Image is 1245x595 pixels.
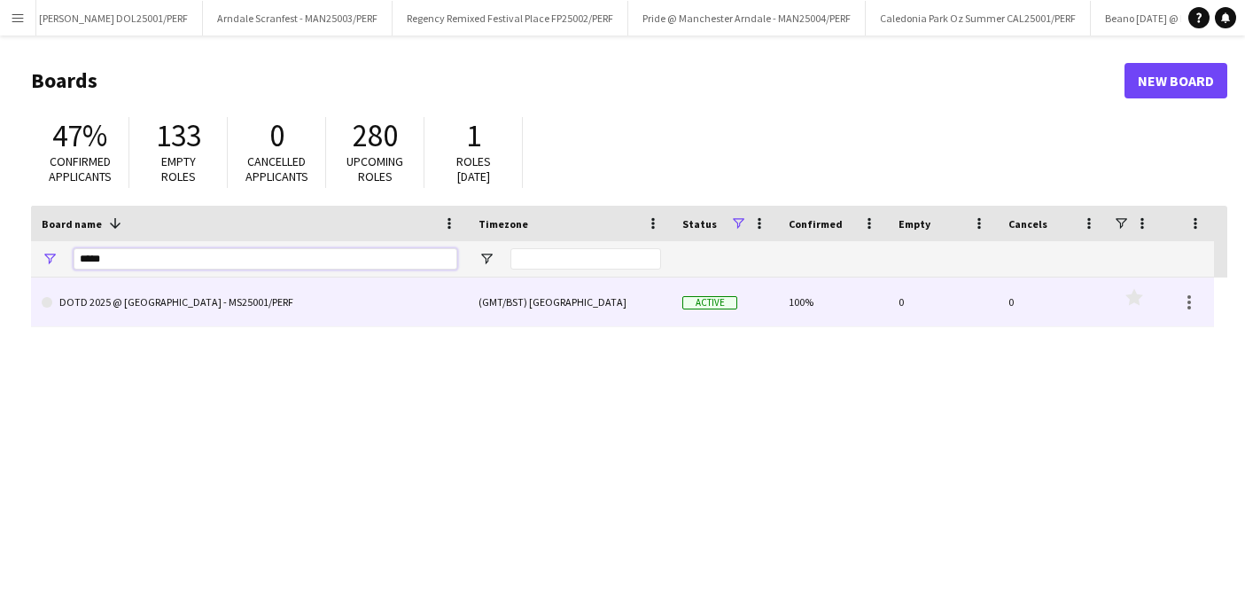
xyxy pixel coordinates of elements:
span: Status [682,217,717,231]
button: Open Filter Menu [42,251,58,267]
button: Open Filter Menu [479,251,494,267]
span: Cancels [1008,217,1047,231]
span: Empty roles [161,153,196,184]
span: 133 [156,116,201,155]
span: Confirmed applicants [49,153,112,184]
span: Empty [899,217,930,231]
input: Timezone Filter Input [510,248,661,270]
span: Roles [DATE] [456,153,491,184]
span: Active [682,296,737,309]
div: (GMT/BST) [GEOGRAPHIC_DATA] [468,278,672,326]
input: Board name Filter Input [74,248,457,270]
div: 0 [998,278,1108,326]
span: Cancelled applicants [245,153,308,184]
a: New Board [1124,63,1227,98]
span: 0 [269,116,284,155]
span: 280 [353,116,398,155]
div: 100% [778,278,888,326]
span: Timezone [479,217,528,231]
span: 1 [466,116,481,155]
button: Regency Remixed Festival Place FP25002/PERF [393,1,628,35]
span: Upcoming roles [346,153,403,184]
span: Confirmed [789,217,843,231]
a: DOTD 2025 @ [GEOGRAPHIC_DATA] - MS25001/PERF [42,278,457,327]
span: 47% [52,116,107,155]
span: Board name [42,217,102,231]
button: Arndale Scranfest - MAN25003/PERF [203,1,393,35]
button: Pride @ Manchester Arndale - MAN25004/PERF [628,1,866,35]
div: 0 [888,278,998,326]
h1: Boards [31,67,1124,94]
button: Caledonia Park Oz Summer CAL25001/PERF [866,1,1091,35]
